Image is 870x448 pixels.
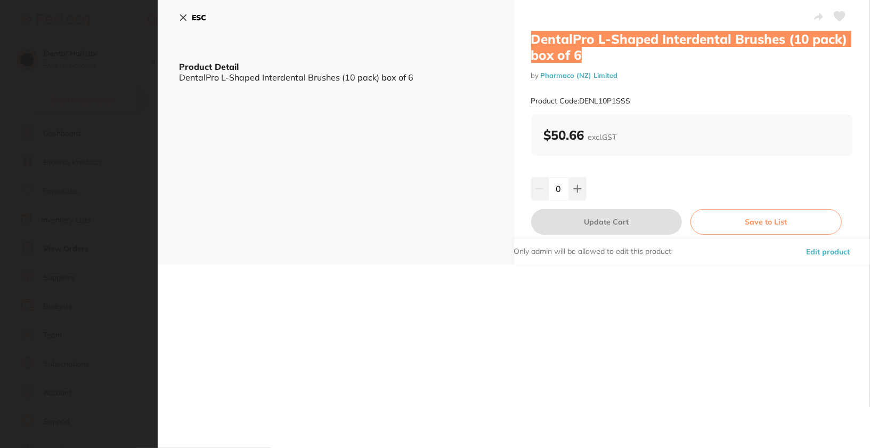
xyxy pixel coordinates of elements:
div: DentalPro L-Shaped Interdental Brushes (10 pack) box of 6 [179,73,493,82]
button: Save to List [690,209,842,235]
b: $50.66 [544,127,617,143]
small: by [531,71,853,79]
b: ESC [192,13,206,22]
a: Pharmaco (NZ) Limited [541,71,618,79]
button: Update Cart [531,209,682,235]
button: Edit product [803,239,853,265]
p: Only admin will be allowed to edit this product [514,246,672,257]
h2: DentalPro L-Shaped Interdental Brushes (10 pack) box of 6 [531,31,853,63]
small: Product Code: DENL10P1SSS [531,97,631,106]
b: Product Detail [179,61,239,72]
button: ESC [179,9,206,27]
span: excl. GST [588,132,617,142]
